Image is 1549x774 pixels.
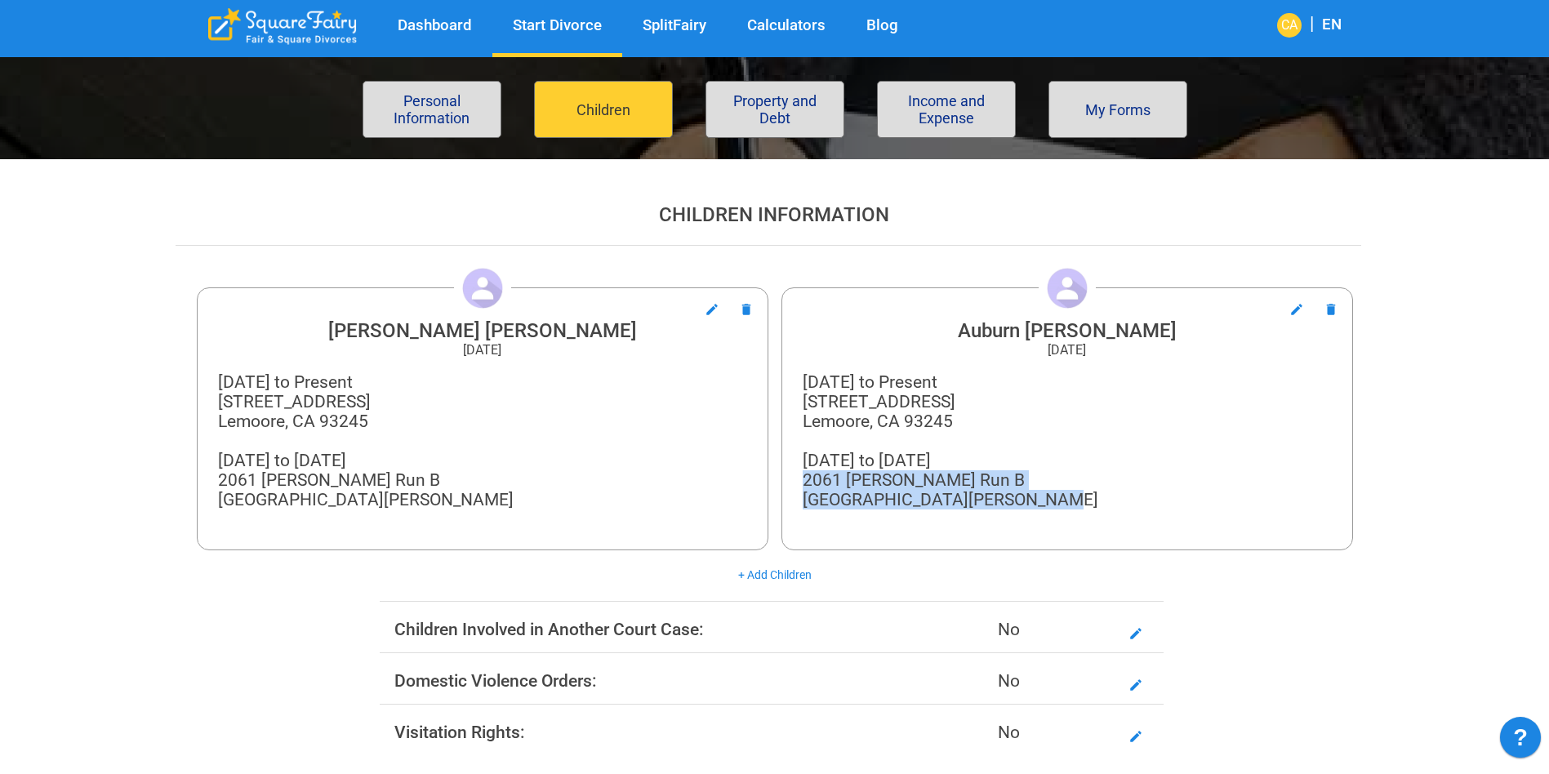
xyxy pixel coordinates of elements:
[1277,13,1302,38] div: CA
[218,372,747,529] div: [DATE] to Present [STREET_ADDRESS] Lemoore, CA 93245 [DATE] to [DATE] 2061 [PERSON_NAME] Run B [G...
[377,16,492,35] a: Dashboard
[727,16,846,35] a: Calculators
[363,81,501,138] button: Personal Information
[218,340,747,360] div: [DATE]
[877,81,1016,138] button: Income and Expense
[492,16,622,35] a: Start Divorce
[1048,81,1187,138] button: My Forms
[846,16,919,35] a: Blog
[208,8,357,45] div: SquareFairy Logo
[803,340,1332,360] div: [DATE]
[388,713,900,754] div: Visitation Rights:
[899,610,1112,651] div: No
[803,321,1332,340] div: Auburn [PERSON_NAME]
[1302,13,1322,33] span: |
[622,16,727,35] a: SplitFairy
[1492,709,1549,774] iframe: JSD widget
[462,268,503,309] img: Profile Icon
[738,568,812,581] a: + Add Children
[388,610,900,651] div: Children Involved in Another Court Case:
[287,205,1262,225] div: Children Information
[1322,15,1342,37] div: EN
[218,321,747,340] div: [PERSON_NAME] [PERSON_NAME]
[899,661,1112,702] div: No
[899,713,1112,754] div: No
[706,81,844,138] button: Property and Debt
[388,661,900,702] div: Domestic Violence Orders:
[803,372,1332,529] div: [DATE] to Present [STREET_ADDRESS] Lemoore, CA 93245 [DATE] to [DATE] 2061 [PERSON_NAME] Run B [G...
[1047,268,1088,309] img: Profile Icon
[534,81,673,138] button: Children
